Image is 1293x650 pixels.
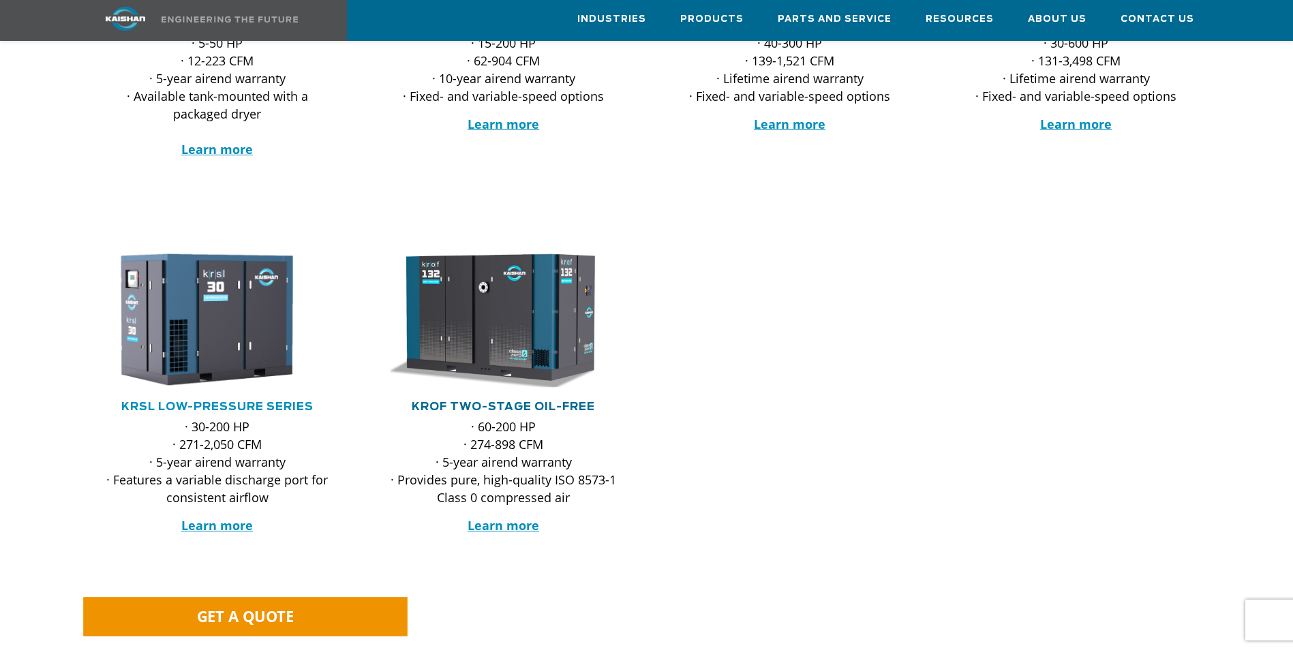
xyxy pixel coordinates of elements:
[83,597,407,636] a: GET A QUOTE
[181,141,253,157] a: Learn more
[680,1,744,37] a: Products
[1121,1,1194,37] a: Contact Us
[955,34,1198,105] p: · 30-600 HP · 131-3,498 CFM · Lifetime airend warranty · Fixed- and variable-speed options
[926,1,994,37] a: Resources
[196,606,294,626] span: GET A QUOTE
[577,12,646,27] span: Industries
[372,250,615,389] img: krof132
[680,12,744,27] span: Products
[121,401,314,412] a: KRSL Low-Pressure Series
[468,517,539,533] a: Learn more
[1040,116,1112,132] a: Learn more
[181,517,253,533] a: Learn more
[468,116,539,132] a: Learn more
[162,16,298,22] img: Engineering the future
[382,418,625,506] p: · 60-200 HP · 274-898 CFM · 5-year airend warranty · Provides pure, high-quality ISO 8573-1 Class...
[1028,1,1086,37] a: About Us
[778,12,892,27] span: Parts and Service
[577,1,646,37] a: Industries
[96,250,339,389] div: krsl30
[926,12,994,27] span: Resources
[1121,12,1194,27] span: Contact Us
[1028,12,1086,27] span: About Us
[96,418,339,506] p: · 30-200 HP · 271-2,050 CFM · 5-year airend warranty · Features a variable discharge port for con...
[382,34,625,105] p: · 15-200 HP · 62-904 CFM · 10-year airend warranty · Fixed- and variable-speed options
[86,250,329,389] img: krsl30
[778,1,892,37] a: Parts and Service
[669,34,911,105] p: · 40-300 HP · 139-1,521 CFM · Lifetime airend warranty · Fixed- and variable-speed options
[74,7,177,31] img: kaishan logo
[382,250,625,389] div: krof132
[96,34,339,158] p: · 5-50 HP · 12-223 CFM · 5-year airend warranty · Available tank-mounted with a packaged dryer
[754,116,825,132] a: Learn more
[412,401,595,412] a: KROF TWO-STAGE OIL-FREE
